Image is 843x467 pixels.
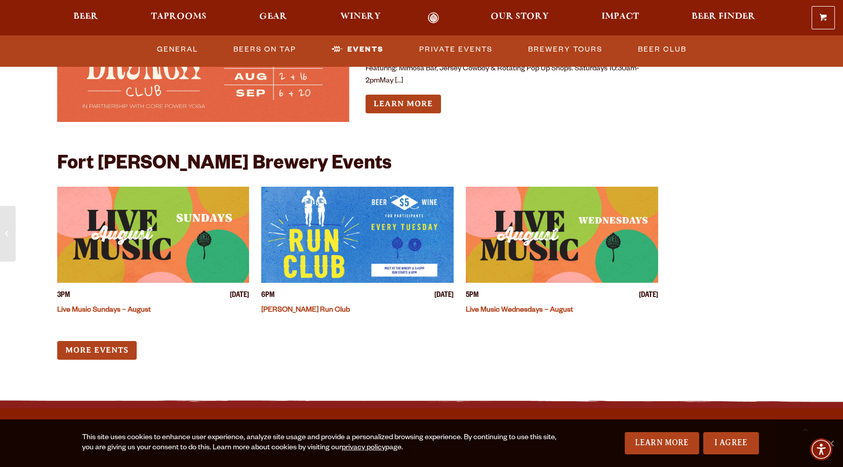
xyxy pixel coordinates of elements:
a: Gear [253,12,294,24]
span: Winery [340,13,381,21]
a: General [153,38,202,61]
a: privacy policy [342,444,385,452]
a: View event details [466,187,658,283]
a: Brewery Tours [524,38,607,61]
a: Beer [67,12,105,24]
div: This site uses cookies to enhance user experience, analyze site usage and provide a personalized ... [82,433,557,453]
a: Taprooms [144,12,213,24]
span: Gear [259,13,287,21]
span: Beer [73,13,98,21]
a: Our Story [484,12,555,24]
a: Live Music Wednesdays – August [466,307,573,315]
a: More Events (opens in a new window) [57,341,137,360]
span: 5PM [466,291,478,302]
a: View event details [57,187,250,283]
h2: Fort [PERSON_NAME] Brewery Events [57,154,391,177]
span: Beer Finder [692,13,755,21]
a: View event details [261,187,454,283]
a: Impact [595,12,646,24]
a: Odell Home [415,12,453,24]
a: Events [328,38,388,61]
span: Our Story [491,13,549,21]
a: Scroll to top [792,416,818,442]
a: [PERSON_NAME] Run Club [261,307,350,315]
a: Beer Club [634,38,691,61]
a: Private Events [415,38,497,61]
a: Beer Finder [685,12,762,24]
span: 6PM [261,291,274,302]
span: Impact [601,13,639,21]
span: 3PM [57,291,70,302]
a: Learn More [625,432,699,454]
span: [DATE] [230,291,249,302]
a: Learn more about Yoga & Brunch Club [366,95,441,113]
span: Taprooms [151,13,207,21]
div: Accessibility Menu [810,438,832,460]
span: [DATE] [434,291,454,302]
a: Beers on Tap [229,38,300,61]
a: Winery [334,12,387,24]
a: Live Music Sundays – August [57,307,151,315]
a: I Agree [703,432,759,454]
span: [DATE] [639,291,658,302]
